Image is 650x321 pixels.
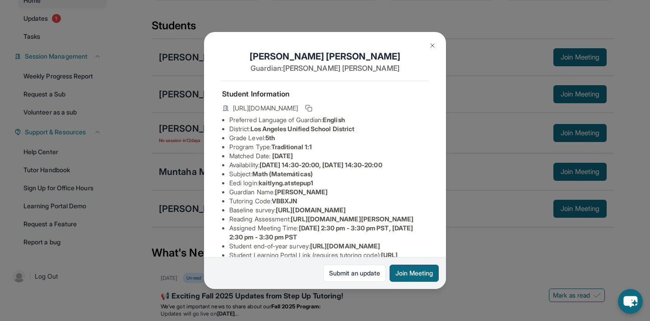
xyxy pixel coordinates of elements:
span: [URL][DOMAIN_NAME] [233,104,298,113]
li: Availability: [229,160,428,170]
li: Student Learning Portal Link (requires tutoring code) : [229,251,428,269]
li: Program Type: [229,142,428,151]
li: Guardian Name : [229,188,428,197]
li: Eedi login : [229,179,428,188]
span: [PERSON_NAME] [275,188,328,196]
span: 5th [265,134,275,142]
span: Traditional 1:1 [271,143,312,151]
span: Los Angeles Unified School District [251,125,354,133]
span: [DATE] [272,152,293,160]
span: kaitlyng.atstepup1 [259,179,313,187]
span: English [323,116,345,124]
li: Tutoring Code : [229,197,428,206]
li: Matched Date: [229,151,428,160]
img: Close Icon [429,42,436,49]
li: Grade Level: [229,133,428,142]
h4: Student Information [222,88,428,99]
button: Copy link [303,103,314,114]
li: Subject : [229,170,428,179]
span: [URL][DOMAIN_NAME] [276,206,346,214]
li: District: [229,124,428,133]
p: Guardian: [PERSON_NAME] [PERSON_NAME] [222,63,428,73]
button: chat-button [618,289,643,314]
a: Submit an update [323,265,386,282]
span: [URL][DOMAIN_NAME][PERSON_NAME] [291,215,413,223]
button: Join Meeting [390,265,439,282]
span: [URL][DOMAIN_NAME] [310,242,380,250]
li: Reading Assessment : [229,215,428,224]
span: VBBXJN [272,197,297,205]
li: Student end-of-year survey : [229,242,428,251]
li: Preferred Language of Guardian: [229,115,428,124]
span: [DATE] 14:30-20:00, [DATE] 14:30-20:00 [260,161,382,169]
span: [DATE] 2:30 pm - 3:30 pm PST, [DATE] 2:30 pm - 3:30 pm PST [229,224,413,241]
li: Assigned Meeting Time : [229,224,428,242]
li: Baseline survey : [229,206,428,215]
span: Math (Matemáticas) [252,170,313,178]
h1: [PERSON_NAME] [PERSON_NAME] [222,50,428,63]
